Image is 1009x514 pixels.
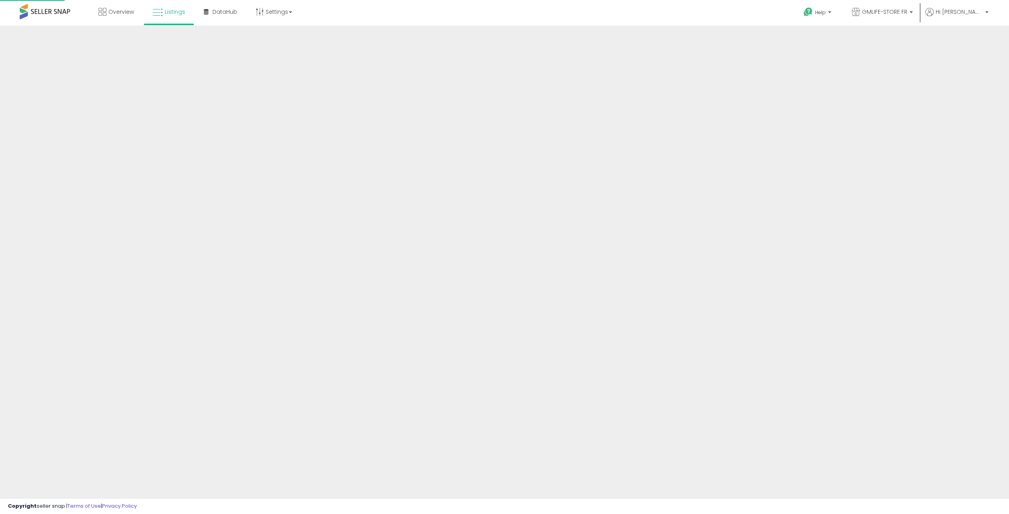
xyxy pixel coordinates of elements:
[815,9,826,16] span: Help
[862,8,907,16] span: GMLIFE-STORE FR
[108,8,134,16] span: Overview
[165,8,185,16] span: Listings
[803,7,813,17] i: Get Help
[212,8,237,16] span: DataHub
[936,8,983,16] span: Hi [PERSON_NAME]
[797,1,839,26] a: Help
[925,8,989,26] a: Hi [PERSON_NAME]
